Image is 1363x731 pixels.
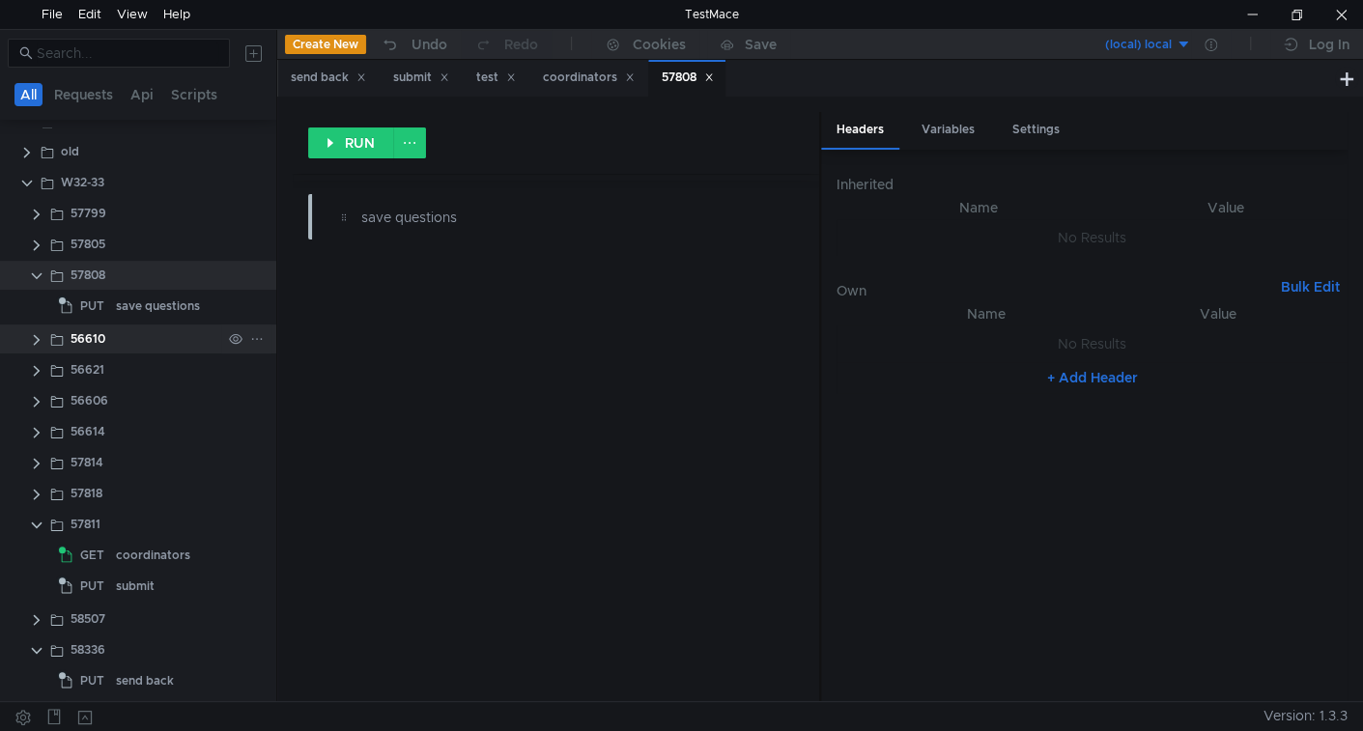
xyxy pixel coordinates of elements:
[71,510,100,539] div: 57811
[116,666,174,695] div: send back
[906,112,990,148] div: Variables
[1058,229,1126,246] nz-embed-empty: No Results
[543,68,635,88] div: coordinators
[14,83,43,106] button: All
[291,68,366,88] div: send back
[71,261,105,290] div: 57808
[1104,196,1348,219] th: Value
[476,68,516,88] div: test
[48,83,119,106] button: Requests
[116,697,138,726] div: test
[71,417,105,446] div: 56614
[1104,302,1332,325] th: Value
[116,292,200,321] div: save questions
[80,572,104,601] span: PUT
[1309,33,1349,56] div: Log In
[80,292,104,321] span: PUT
[71,386,108,415] div: 56606
[837,173,1348,196] h6: Inherited
[1273,275,1348,298] button: Bulk Edit
[461,30,552,59] button: Redo
[80,666,104,695] span: PUT
[821,112,899,150] div: Headers
[412,33,447,56] div: Undo
[852,196,1104,219] th: Name
[116,572,155,601] div: submit
[71,230,105,259] div: 57805
[71,604,105,633] div: 58507
[366,30,461,59] button: Undo
[393,68,449,88] div: submit
[116,541,190,570] div: coordinators
[361,207,655,228] div: save questions
[125,83,159,106] button: Api
[1039,366,1146,389] button: + Add Header
[80,697,104,726] span: GET
[80,541,104,570] span: GET
[308,127,394,158] button: RUN
[1264,702,1348,730] span: Version: 1.3.3
[71,479,102,508] div: 57818
[37,42,218,64] input: Search...
[61,137,79,166] div: old
[285,35,366,54] button: Create New
[1105,36,1172,54] div: (local) local
[633,33,686,56] div: Cookies
[71,355,104,384] div: 56621
[745,38,777,51] div: Save
[71,635,105,664] div: 58336
[837,279,1273,302] h6: Own
[662,68,714,88] div: 57808
[1057,29,1191,60] button: (local) local
[71,324,105,353] div: 56610
[867,302,1104,325] th: Name
[61,168,104,197] div: W32-33
[165,83,223,106] button: Scripts
[504,33,538,56] div: Redo
[1058,335,1126,352] nz-embed-empty: No Results
[997,112,1075,148] div: Settings
[71,199,106,228] div: 57799
[71,448,103,477] div: 57814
